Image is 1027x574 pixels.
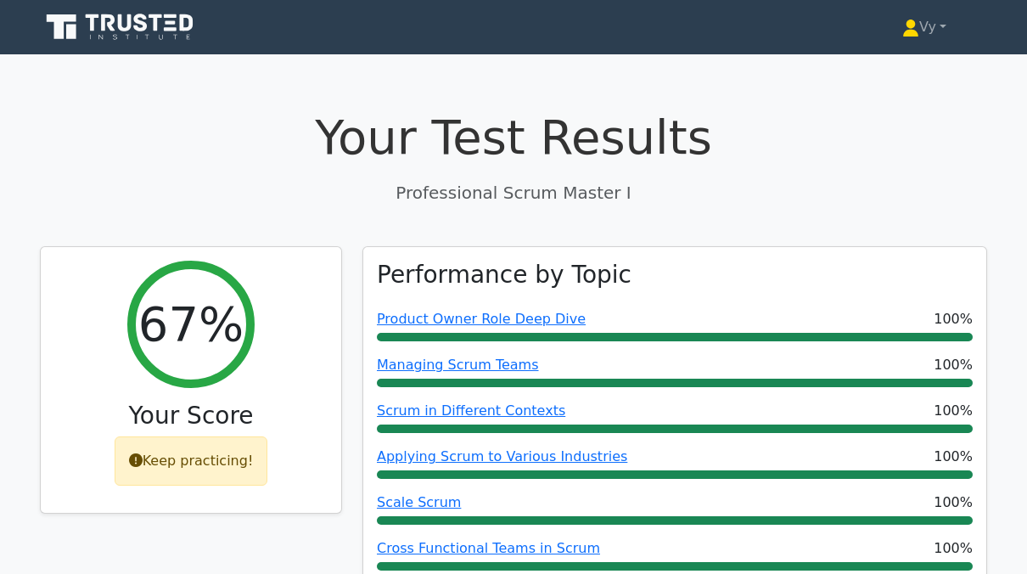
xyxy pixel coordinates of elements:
[377,402,565,419] a: Scrum in Different Contexts
[377,448,627,464] a: Applying Scrum to Various Industries
[377,357,539,373] a: Managing Scrum Teams
[40,109,987,166] h1: Your Test Results
[934,401,973,421] span: 100%
[54,402,328,430] h3: Your Score
[934,538,973,559] span: 100%
[138,295,244,352] h2: 67%
[40,180,987,205] p: Professional Scrum Master I
[934,309,973,329] span: 100%
[115,436,268,486] div: Keep practicing!
[934,355,973,375] span: 100%
[377,311,586,327] a: Product Owner Role Deep Dive
[377,261,631,290] h3: Performance by Topic
[861,10,987,44] a: Vy
[934,492,973,513] span: 100%
[934,447,973,467] span: 100%
[377,494,461,510] a: Scale Scrum
[377,540,600,556] a: Cross Functional Teams in Scrum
